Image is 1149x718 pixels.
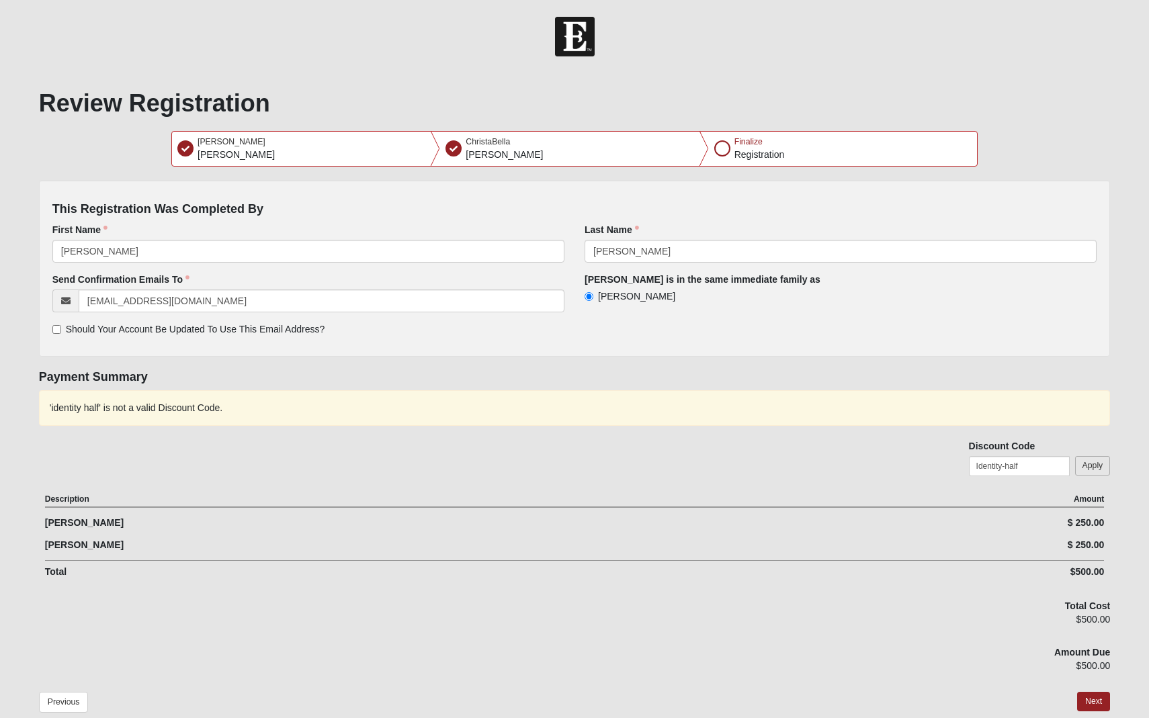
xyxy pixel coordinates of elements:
[734,148,785,162] p: Registration
[767,613,1110,635] div: $500.00
[598,291,675,302] span: [PERSON_NAME]
[466,137,510,146] span: ChristaBella
[52,325,61,334] input: Should Your Account Be Updated To Use This Email Address?
[52,223,108,236] label: First Name
[767,659,1110,682] div: $500.00
[734,137,763,146] span: Finalize
[45,494,89,504] strong: Description
[198,148,275,162] p: [PERSON_NAME]
[585,223,639,236] label: Last Name
[839,516,1104,530] div: $ 250.00
[1077,692,1110,711] button: Next
[1065,599,1110,613] label: Total Cost
[466,148,543,162] p: [PERSON_NAME]
[1074,494,1104,504] strong: Amount
[45,538,839,552] div: [PERSON_NAME]
[39,89,1111,118] h1: Review Registration
[969,439,1035,453] label: Discount Code
[1075,456,1111,476] button: Apply
[839,565,1104,579] div: $500.00
[198,137,265,146] span: [PERSON_NAME]
[52,273,189,286] label: Send Confirmation Emails To
[585,292,593,301] input: [PERSON_NAME]
[555,17,595,56] img: Church of Eleven22 Logo
[39,390,1111,426] div: 'identity half' is not a valid Discount Code.
[45,516,839,530] div: [PERSON_NAME]
[39,692,89,713] button: Previous
[1054,645,1110,659] label: Amount Due
[66,324,325,334] span: Should Your Account Be Updated To Use This Email Address?
[585,273,820,286] label: [PERSON_NAME] is in the same immediate family as
[45,565,839,579] div: Total
[39,370,1111,385] h4: Payment Summary
[839,538,1104,552] div: $ 250.00
[52,202,1097,217] h4: This Registration Was Completed By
